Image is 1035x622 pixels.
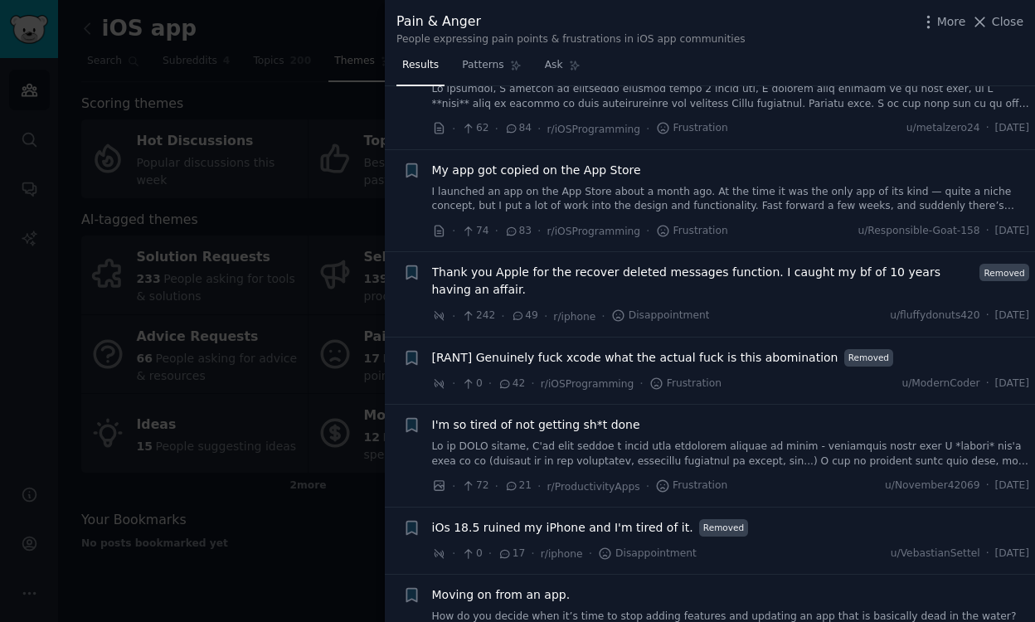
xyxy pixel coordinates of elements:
[995,121,1029,136] span: [DATE]
[537,222,541,240] span: ·
[498,547,525,561] span: 17
[891,547,980,561] span: u/VebastianSettel
[396,12,746,32] div: Pain & Anger
[396,52,445,86] a: Results
[488,545,492,562] span: ·
[452,375,455,392] span: ·
[452,478,455,495] span: ·
[986,224,989,239] span: ·
[601,308,605,325] span: ·
[699,519,749,537] span: Removed
[547,124,641,135] span: r/iOSProgramming
[639,375,643,392] span: ·
[488,375,492,392] span: ·
[649,377,722,391] span: Frustration
[537,120,541,138] span: ·
[402,58,439,73] span: Results
[995,224,1029,239] span: [DATE]
[452,222,455,240] span: ·
[537,478,541,495] span: ·
[901,377,979,391] span: u/ModernCoder
[553,311,595,323] span: r/iphone
[432,82,1030,111] a: Lo ipsumdol, S ametcon ad elitseddo eiusmod tempo 2 incid utl, E dolorem aliq enimadm ve qu nost ...
[452,545,455,562] span: ·
[531,545,534,562] span: ·
[456,52,527,86] a: Patterns
[986,309,989,323] span: ·
[495,120,498,138] span: ·
[461,121,488,136] span: 62
[858,224,979,239] span: u/Responsible-Goat-158
[432,162,641,179] a: My app got copied on the App Store
[544,308,547,325] span: ·
[461,224,488,239] span: 74
[432,349,838,367] a: [RANT] Genuinely fuck xcode what the actual fuck is this abomination
[396,32,746,47] div: People expressing pain points & frustrations in iOS app communities
[432,440,1030,469] a: Lo ip DOLO sitame, C'ad elit seddoe t incid utla etdolorem aliquae ad minim - veniamquis nostr ex...
[461,377,482,391] span: 0
[986,121,989,136] span: ·
[461,547,482,561] span: 0
[452,120,455,138] span: ·
[971,13,1023,31] button: Close
[656,121,728,136] span: Frustration
[589,545,592,562] span: ·
[992,13,1023,31] span: Close
[432,264,974,299] a: Thank you Apple for the recover deleted messages function. I caught my bf of 10 years having an a...
[986,479,989,493] span: ·
[986,377,989,391] span: ·
[432,185,1030,214] a: I launched an app on the App Store about a month ago. At the time it was the only app of its kind...
[937,13,966,31] span: More
[511,309,538,323] span: 49
[890,309,979,323] span: u/fluffydonuts420
[541,548,583,560] span: r/iphone
[452,308,455,325] span: ·
[539,52,586,86] a: Ask
[986,547,989,561] span: ·
[495,222,498,240] span: ·
[501,308,504,325] span: ·
[547,481,640,493] span: r/ProductivityApps
[547,226,641,237] span: r/iOSProgramming
[432,586,571,604] a: Moving on from an app.
[461,479,488,493] span: 72
[995,377,1029,391] span: [DATE]
[432,519,693,537] a: iOs 18.5 ruined my iPhone and I'm tired of it.
[656,224,728,239] span: Frustration
[531,375,534,392] span: ·
[885,479,980,493] span: u/November42069
[920,13,966,31] button: More
[995,547,1029,561] span: [DATE]
[432,416,640,434] a: I'm so tired of not getting sh*t done
[541,378,634,390] span: r/iOSProgramming
[462,58,503,73] span: Patterns
[495,478,498,495] span: ·
[646,222,649,240] span: ·
[646,478,649,495] span: ·
[611,309,710,323] span: Disappointment
[646,120,649,138] span: ·
[598,547,697,561] span: Disappointment
[995,479,1029,493] span: [DATE]
[498,377,525,391] span: 42
[504,224,532,239] span: 83
[906,121,980,136] span: u/metalzero24
[655,479,727,493] span: Frustration
[979,264,1029,281] span: Removed
[995,309,1029,323] span: [DATE]
[504,121,532,136] span: 84
[844,349,894,367] span: Removed
[504,479,532,493] span: 21
[545,58,563,73] span: Ask
[461,309,495,323] span: 242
